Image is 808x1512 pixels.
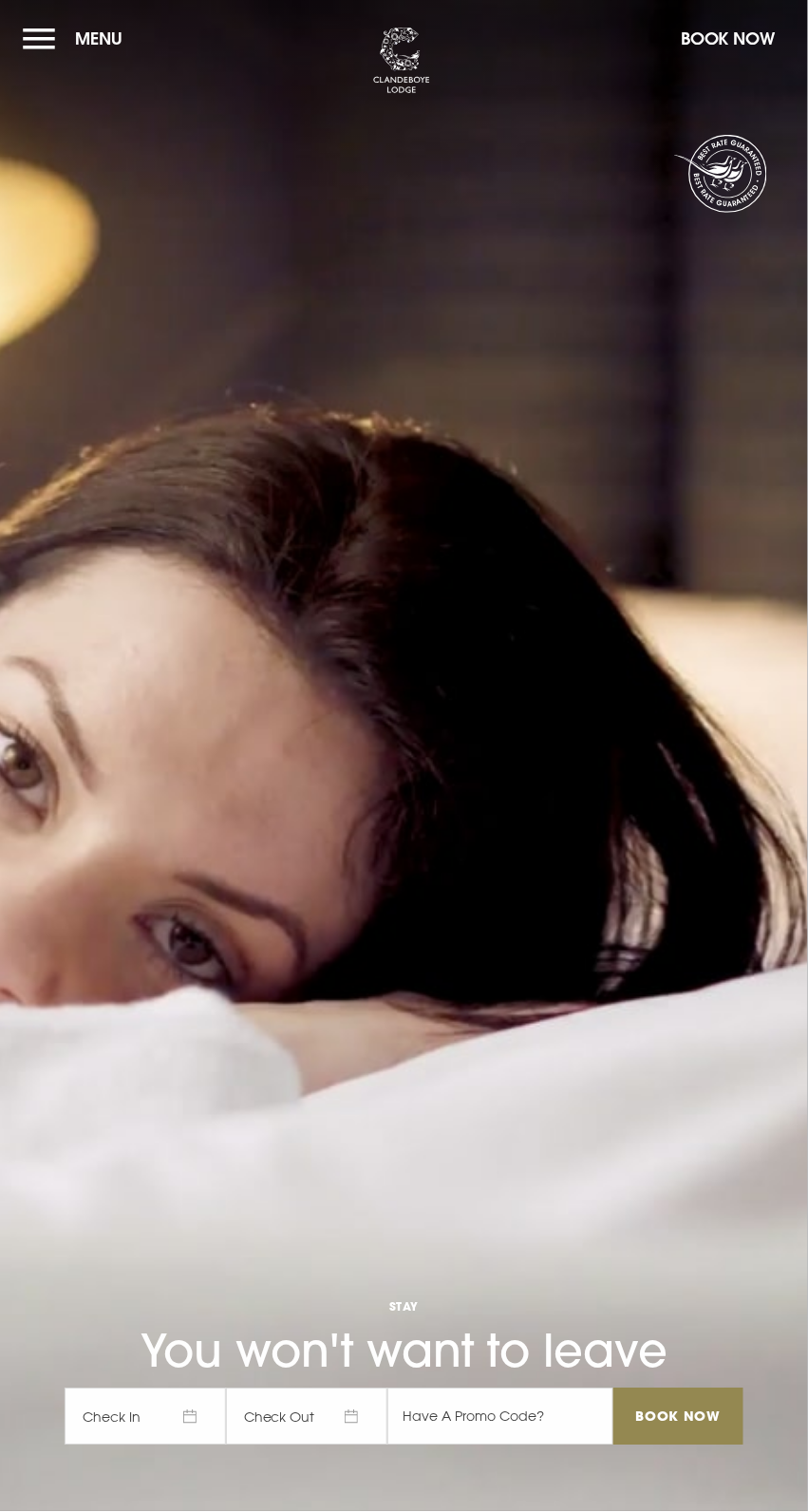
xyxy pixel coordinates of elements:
span: Menu [75,28,122,49]
span: Check Out [226,1389,387,1446]
button: Menu [23,18,132,59]
span: Stay [65,1299,744,1314]
input: Book Now [613,1389,744,1446]
input: Have A Promo Code? [387,1389,613,1446]
img: Clandeboye Lodge [373,28,430,94]
button: Book Now [671,18,785,59]
span: Check In [65,1389,226,1446]
h1: You won't want to leave [65,1206,744,1379]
